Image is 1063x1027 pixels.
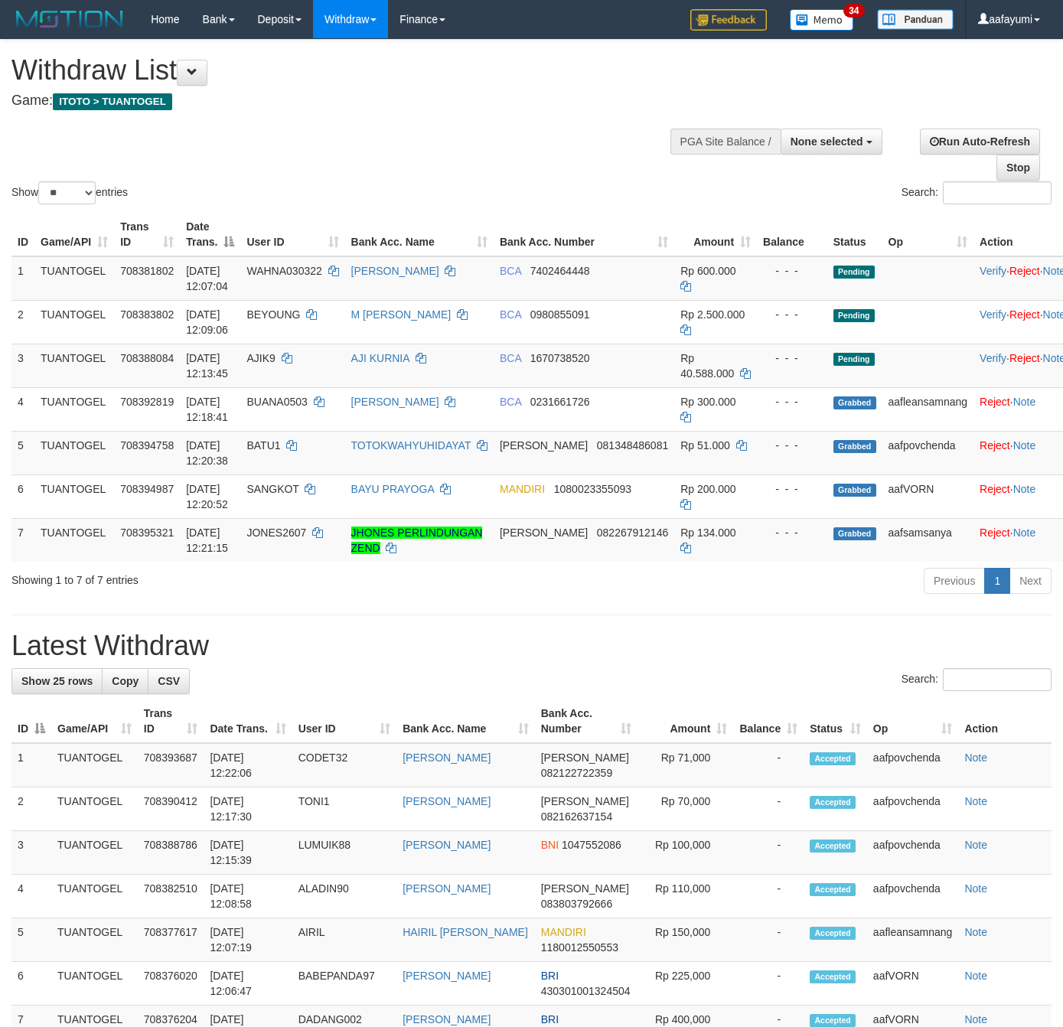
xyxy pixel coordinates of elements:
[902,181,1052,204] label: Search:
[882,518,974,562] td: aafsamsanya
[34,213,114,256] th: Game/API: activate to sort column ascending
[11,518,34,562] td: 7
[292,787,397,831] td: TONI1
[11,181,128,204] label: Show entries
[120,265,174,277] span: 708381802
[1013,439,1036,452] a: Note
[810,927,856,940] span: Accepted
[345,213,494,256] th: Bank Acc. Name: activate to sort column ascending
[204,743,292,787] td: [DATE] 12:22:06
[51,699,138,743] th: Game/API: activate to sort column ascending
[351,265,439,277] a: [PERSON_NAME]
[530,308,590,321] span: Copy 0980855091 to clipboard
[246,483,298,495] span: SANGKOT
[112,675,139,687] span: Copy
[790,9,854,31] img: Button%20Memo.svg
[11,344,34,387] td: 3
[292,831,397,875] td: LUMUIK88
[680,483,735,495] span: Rp 200.000
[204,962,292,1006] td: [DATE] 12:06:47
[1013,483,1036,495] a: Note
[351,308,452,321] a: M [PERSON_NAME]
[964,839,987,851] a: Note
[980,439,1010,452] a: Reject
[11,300,34,344] td: 2
[292,962,397,1006] td: BABEPANDA97
[877,9,954,30] img: panduan.png
[351,352,409,364] a: AJI KURNIA
[500,308,521,321] span: BCA
[980,483,1010,495] a: Reject
[733,787,804,831] td: -
[541,839,559,851] span: BNI
[958,699,1052,743] th: Action
[763,394,821,409] div: - - -
[11,474,34,518] td: 6
[637,743,734,787] td: Rp 71,000
[120,352,174,364] span: 708388084
[882,474,974,518] td: aafVORN
[38,181,96,204] select: Showentries
[204,699,292,743] th: Date Trans.: activate to sort column ascending
[530,396,590,408] span: Copy 0231661726 to clipboard
[1009,308,1040,321] a: Reject
[637,787,734,831] td: Rp 70,000
[403,795,491,807] a: [PERSON_NAME]
[120,396,174,408] span: 708392819
[102,668,148,694] a: Copy
[11,431,34,474] td: 5
[1013,396,1036,408] a: Note
[11,875,51,918] td: 4
[810,796,856,809] span: Accepted
[833,527,876,540] span: Grabbed
[403,1013,491,1025] a: [PERSON_NAME]
[180,213,240,256] th: Date Trans.: activate to sort column descending
[138,699,204,743] th: Trans ID: activate to sort column ascending
[500,527,588,539] span: [PERSON_NAME]
[690,9,767,31] img: Feedback.jpg
[833,440,876,453] span: Grabbed
[670,129,781,155] div: PGA Site Balance /
[246,308,300,321] span: BEYOUNG
[597,439,668,452] span: Copy 081348486081 to clipboard
[843,4,864,18] span: 34
[186,352,228,380] span: [DATE] 12:13:45
[637,918,734,962] td: Rp 150,000
[120,483,174,495] span: 708394987
[34,300,114,344] td: TUANTOGEL
[186,527,228,554] span: [DATE] 12:21:15
[11,93,693,109] h4: Game:
[541,795,629,807] span: [PERSON_NAME]
[920,129,1040,155] a: Run Auto-Refresh
[246,527,306,539] span: JONES2607
[11,8,128,31] img: MOTION_logo.png
[833,484,876,497] span: Grabbed
[500,396,521,408] span: BCA
[980,396,1010,408] a: Reject
[186,308,228,336] span: [DATE] 12:09:06
[530,265,590,277] span: Copy 7402464448 to clipboard
[11,831,51,875] td: 3
[781,129,882,155] button: None selected
[833,309,875,322] span: Pending
[204,918,292,962] td: [DATE] 12:07:19
[51,831,138,875] td: TUANTOGEL
[21,675,93,687] span: Show 25 rows
[867,743,959,787] td: aafpovchenda
[158,675,180,687] span: CSV
[51,743,138,787] td: TUANTOGEL
[757,213,827,256] th: Balance
[680,396,735,408] span: Rp 300.000
[500,352,521,364] span: BCA
[292,699,397,743] th: User ID: activate to sort column ascending
[240,213,344,256] th: User ID: activate to sort column ascending
[1009,265,1040,277] a: Reject
[11,668,103,694] a: Show 25 rows
[351,439,471,452] a: TOTOKWAHYUHIDAYAT
[403,752,491,764] a: [PERSON_NAME]
[186,439,228,467] span: [DATE] 12:20:38
[204,831,292,875] td: [DATE] 12:15:39
[34,474,114,518] td: TUANTOGEL
[34,344,114,387] td: TUANTOGEL
[733,831,804,875] td: -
